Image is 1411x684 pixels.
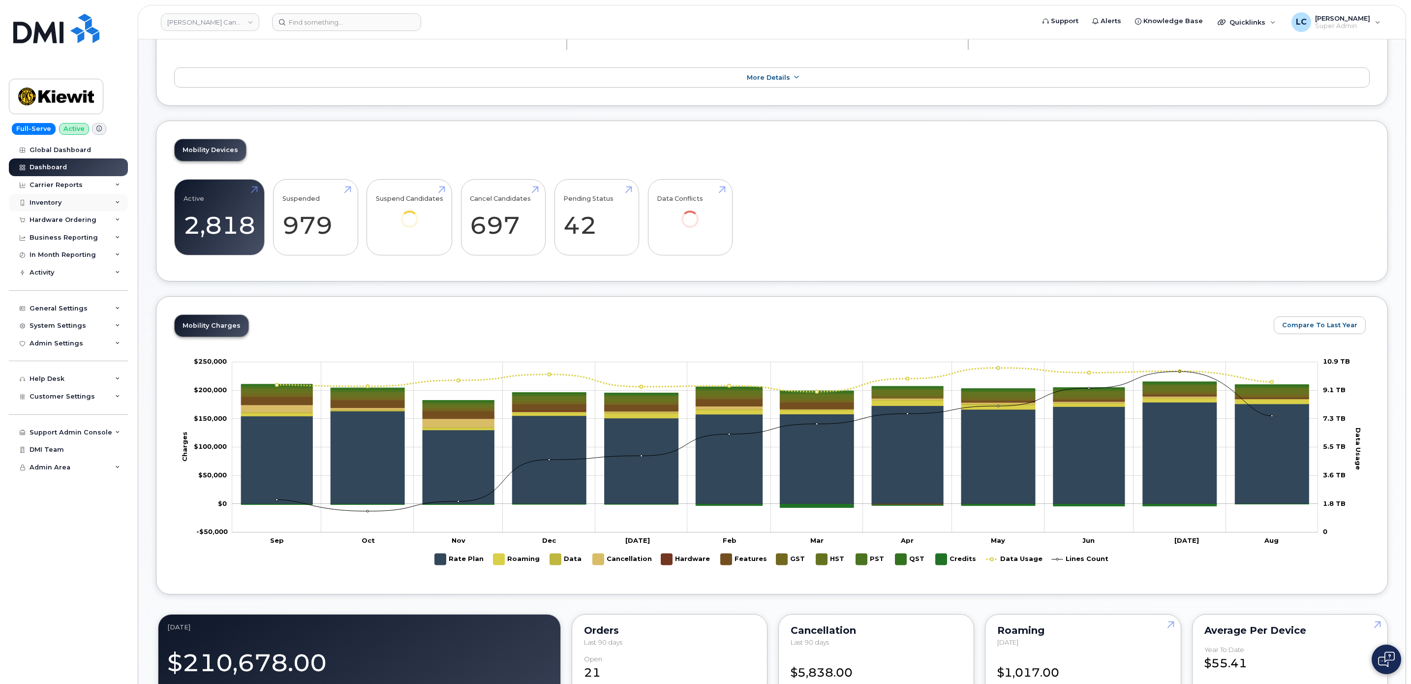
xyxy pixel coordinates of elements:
[625,536,650,544] tspan: [DATE]
[1323,414,1346,422] tspan: 7.3 TB
[1323,471,1346,479] tspan: 3.6 TB
[198,471,227,479] tspan: $50,000
[452,536,465,544] tspan: Nov
[1085,11,1128,31] a: Alerts
[1285,12,1387,32] div: Logan Cole
[270,536,284,544] tspan: Sep
[661,550,710,569] g: Hardware
[282,185,349,250] a: Suspended 979
[362,536,375,544] tspan: Oct
[184,185,255,250] a: Active 2,818
[1211,12,1283,32] div: Quicklinks
[1128,11,1210,31] a: Knowledge Base
[198,471,227,479] g: $0
[657,185,723,242] a: Data Conflicts
[194,386,227,394] tspan: $200,000
[1101,16,1121,26] span: Alerts
[810,536,824,544] tspan: Mar
[584,655,602,663] div: Open
[194,358,227,366] g: $0
[1274,316,1366,334] button: Compare To Last Year
[194,443,227,451] tspan: $100,000
[1143,16,1203,26] span: Knowledge Base
[791,638,829,646] span: Last 90 days
[272,13,421,31] input: Find something...
[935,550,976,569] g: Credits
[1204,626,1376,634] div: Average per Device
[776,550,806,569] g: GST
[175,315,248,337] a: Mobility Charges
[592,550,651,569] g: Cancellation
[194,358,227,366] tspan: $250,000
[1354,428,1362,470] tspan: Data Usage
[1204,646,1244,653] div: Year to Date
[895,550,925,569] g: QST
[241,398,1309,428] g: Data
[997,638,1018,646] span: [DATE]
[434,550,483,569] g: Rate Plan
[1323,528,1327,536] tspan: 0
[241,396,1309,427] g: Cancellation
[816,550,846,569] g: HST
[1323,358,1350,366] tspan: 10.9 TB
[1378,652,1395,667] img: Open chat
[167,623,552,631] div: August 2025
[218,499,227,507] tspan: $0
[1315,22,1370,30] span: Super Admin
[1282,320,1357,330] span: Compare To Last Year
[470,185,536,250] a: Cancel Candidates 697
[584,638,622,646] span: Last 90 days
[997,626,1168,634] div: Roaming
[1229,18,1265,26] span: Quicklinks
[986,550,1042,569] g: Data Usage
[1296,16,1307,28] span: LC
[542,536,556,544] tspan: Dec
[376,185,443,242] a: Suspend Candidates
[1323,499,1346,507] tspan: 1.8 TB
[563,185,630,250] a: Pending Status 42
[1082,536,1095,544] tspan: Jun
[1051,16,1078,26] span: Support
[1051,550,1108,569] g: Lines Count
[196,528,228,536] tspan: -$50,000
[194,414,227,422] g: $0
[550,550,583,569] g: Data
[900,536,914,544] tspan: Apr
[584,655,755,681] div: 21
[434,550,1108,569] g: Legend
[1174,536,1199,544] tspan: [DATE]
[723,536,736,544] tspan: Feb
[194,443,227,451] g: $0
[241,504,1309,507] g: Credits
[194,414,227,422] tspan: $150,000
[856,550,885,569] g: PST
[720,550,767,569] g: Features
[161,13,259,31] a: Kiewit Canada Inc
[493,550,540,569] g: Roaming
[584,626,755,634] div: Orders
[1204,646,1376,672] div: $55.41
[241,402,1309,504] g: Rate Plan
[175,139,246,161] a: Mobility Devices
[196,528,228,536] g: $0
[991,536,1005,544] tspan: May
[241,399,1309,430] g: Roaming
[1036,11,1085,31] a: Support
[1315,14,1370,22] span: [PERSON_NAME]
[1323,443,1346,451] tspan: 5.5 TB
[791,626,962,634] div: Cancellation
[181,432,188,462] tspan: Charges
[1323,386,1346,394] tspan: 9.1 TB
[1264,536,1279,544] tspan: Aug
[747,74,790,81] span: More Details
[194,386,227,394] g: $0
